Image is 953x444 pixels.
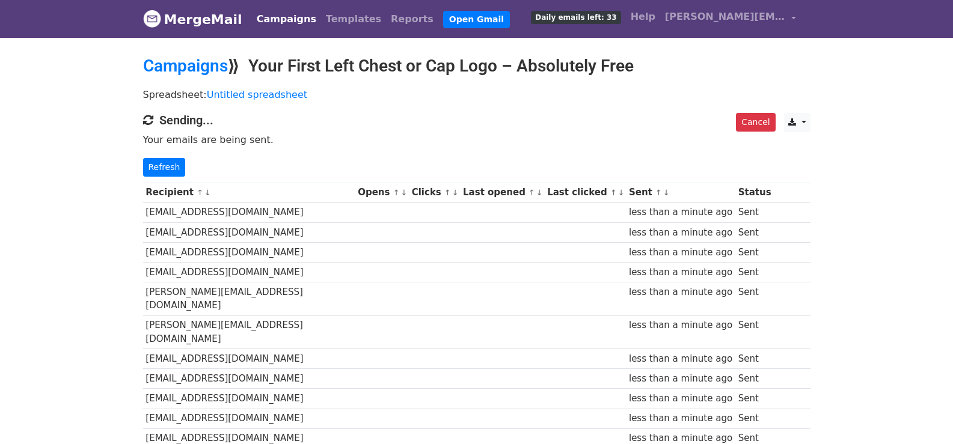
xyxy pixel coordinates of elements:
a: Campaigns [143,56,228,76]
a: ↓ [452,188,459,197]
th: Status [735,183,774,202]
td: [EMAIL_ADDRESS][DOMAIN_NAME] [143,389,355,409]
a: Templates [321,7,386,31]
a: Open Gmail [443,11,510,28]
a: ↑ [529,188,535,197]
a: MergeMail [143,7,242,32]
td: [EMAIL_ADDRESS][DOMAIN_NAME] [143,262,355,282]
div: less than a minute ago [629,226,732,240]
h2: ⟫ Your First Left Chest or Cap Logo – Absolutely Free [143,56,811,76]
div: less than a minute ago [629,318,732,332]
td: [EMAIL_ADDRESS][DOMAIN_NAME] [143,409,355,428]
div: less than a minute ago [629,412,732,425]
a: ↓ [618,188,625,197]
p: Spreadsheet: [143,88,811,101]
td: Sent [735,389,774,409]
th: Clicks [409,183,460,202]
th: Recipient [143,183,355,202]
div: less than a minute ago [629,285,732,299]
td: Sent [735,315,774,349]
div: less than a minute ago [629,205,732,219]
div: less than a minute ago [629,246,732,260]
a: ↑ [610,188,617,197]
a: Reports [386,7,438,31]
a: Refresh [143,158,186,177]
a: ↓ [204,188,211,197]
a: Help [626,5,660,29]
p: Your emails are being sent. [143,133,811,146]
div: less than a minute ago [629,372,732,386]
span: Daily emails left: 33 [531,11,621,24]
a: ↓ [400,188,407,197]
a: Daily emails left: 33 [526,5,625,29]
td: [EMAIL_ADDRESS][DOMAIN_NAME] [143,242,355,262]
h4: Sending... [143,113,811,127]
td: [EMAIL_ADDRESS][DOMAIN_NAME] [143,222,355,242]
td: Sent [735,349,774,369]
td: Sent [735,262,774,282]
div: less than a minute ago [629,266,732,279]
a: Untitled spreadsheet [207,89,307,100]
td: Sent [735,282,774,316]
a: ↓ [536,188,543,197]
td: Sent [735,222,774,242]
a: ↓ [663,188,670,197]
td: [EMAIL_ADDRESS][DOMAIN_NAME] [143,369,355,389]
th: Opens [355,183,409,202]
td: [PERSON_NAME][EMAIL_ADDRESS][DOMAIN_NAME] [143,282,355,316]
div: less than a minute ago [629,352,732,366]
a: ↑ [197,188,203,197]
th: Last clicked [544,183,626,202]
td: [EMAIL_ADDRESS][DOMAIN_NAME] [143,202,355,222]
a: ↑ [393,188,400,197]
a: [PERSON_NAME][EMAIL_ADDRESS][DOMAIN_NAME] [660,5,801,33]
a: ↑ [655,188,662,197]
th: Last opened [460,183,544,202]
a: Campaigns [252,7,321,31]
td: Sent [735,242,774,262]
th: Sent [626,183,735,202]
img: MergeMail logo [143,10,161,28]
td: Sent [735,409,774,428]
td: [EMAIL_ADDRESS][DOMAIN_NAME] [143,349,355,369]
td: Sent [735,202,774,222]
span: [PERSON_NAME][EMAIL_ADDRESS][DOMAIN_NAME] [665,10,785,24]
a: ↑ [444,188,451,197]
td: [PERSON_NAME][EMAIL_ADDRESS][DOMAIN_NAME] [143,315,355,349]
a: Cancel [736,113,775,132]
div: less than a minute ago [629,392,732,406]
td: Sent [735,369,774,389]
